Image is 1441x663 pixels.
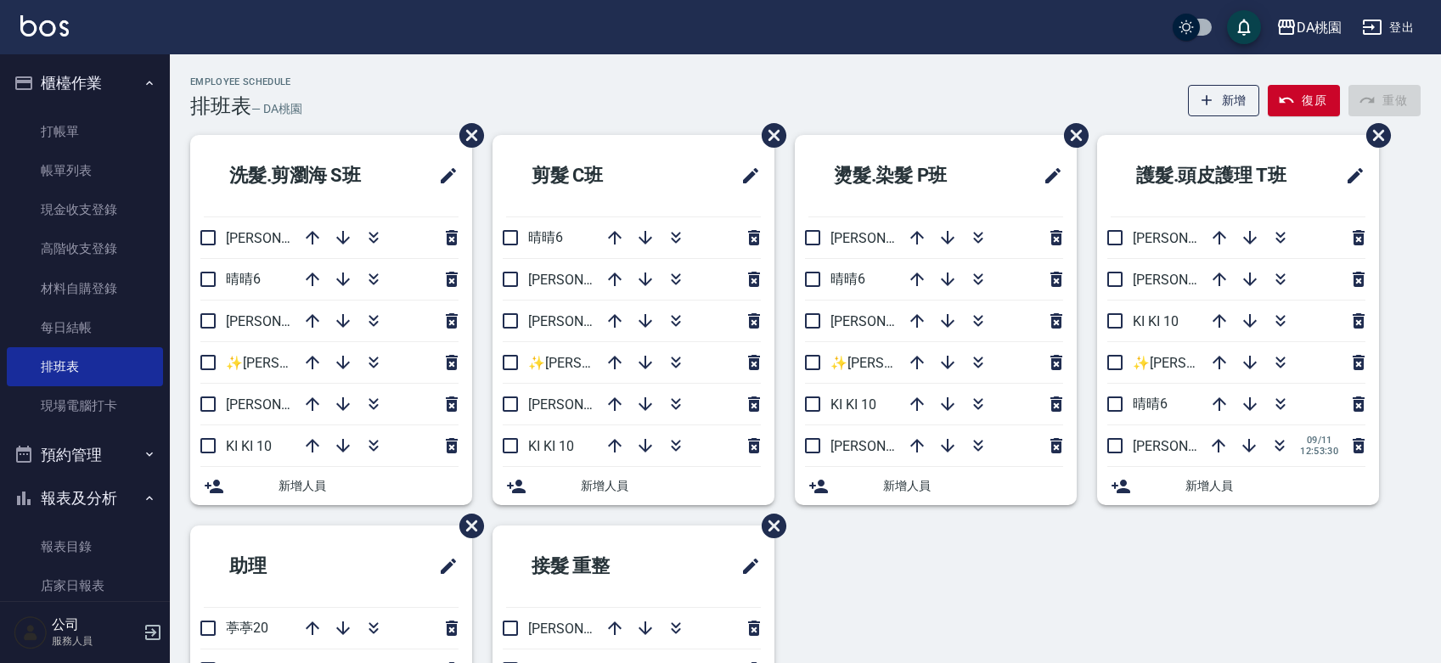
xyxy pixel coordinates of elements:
button: 登出 [1355,12,1421,43]
span: [PERSON_NAME]8 [528,396,638,413]
button: 櫃檯作業 [7,61,163,105]
a: 每日結帳 [7,308,163,347]
h2: 助理 [204,536,360,597]
p: 服務人員 [52,633,138,649]
span: 刪除班表 [1051,110,1091,160]
a: 店家日報表 [7,566,163,605]
span: [PERSON_NAME]8 [1133,438,1242,454]
div: DA桃園 [1297,17,1342,38]
a: 材料自購登錄 [7,269,163,308]
span: [PERSON_NAME]8 [830,230,940,246]
span: ✨[PERSON_NAME][PERSON_NAME] ✨16 [830,355,1087,371]
span: [PERSON_NAME]5 [528,621,638,637]
span: 刪除班表 [1354,110,1393,160]
span: 09/11 [1300,435,1338,446]
div: 新增人員 [190,467,472,505]
img: Person [14,615,48,649]
a: 排班表 [7,347,163,386]
button: 報表及分析 [7,476,163,520]
h2: 護髮.頭皮護理 T班 [1111,145,1323,206]
span: [PERSON_NAME]3 [528,272,638,288]
span: KI KI 10 [830,396,876,413]
h2: 剪髮 C班 [506,145,679,206]
span: ✨[PERSON_NAME][PERSON_NAME] ✨16 [528,355,785,371]
a: 報表目錄 [7,527,163,566]
button: DA桃園 [1269,10,1348,45]
button: 新增 [1188,85,1260,116]
div: 新增人員 [1097,467,1379,505]
span: 修改班表的標題 [730,155,761,196]
span: 12:53:30 [1300,446,1338,457]
span: ✨[PERSON_NAME][PERSON_NAME] ✨16 [1133,355,1389,371]
span: 葶葶20 [226,620,268,636]
span: 刪除班表 [749,110,789,160]
span: [PERSON_NAME]3 [830,438,940,454]
span: 新增人員 [581,477,761,495]
span: KI KI 10 [1133,313,1179,329]
span: 刪除班表 [447,110,487,160]
span: 修改班表的標題 [1335,155,1365,196]
a: 現場電腦打卡 [7,386,163,425]
h5: 公司 [52,616,138,633]
a: 打帳單 [7,112,163,151]
span: 刪除班表 [447,501,487,551]
span: 修改班表的標題 [428,546,459,587]
a: 現金收支登錄 [7,190,163,229]
button: save [1227,10,1261,44]
div: 新增人員 [493,467,774,505]
span: KI KI 10 [528,438,574,454]
a: 帳單列表 [7,151,163,190]
span: 晴晴6 [1133,396,1168,412]
span: 新增人員 [279,477,459,495]
span: KI KI 10 [226,438,272,454]
a: 高階收支登錄 [7,229,163,268]
span: [PERSON_NAME]3 [1133,230,1242,246]
h6: — DA桃園 [251,100,302,118]
span: 修改班表的標題 [730,546,761,587]
span: 晴晴6 [226,271,261,287]
span: 晴晴6 [830,271,865,287]
span: 修改班表的標題 [1033,155,1063,196]
span: [PERSON_NAME]5 [528,313,638,329]
h2: 洗髮.剪瀏海 S班 [204,145,407,206]
h2: Employee Schedule [190,76,302,87]
span: 新增人員 [1185,477,1365,495]
span: [PERSON_NAME]5 [226,230,335,246]
div: 新增人員 [795,467,1077,505]
span: 新增人員 [883,477,1063,495]
h3: 排班表 [190,94,251,118]
span: 刪除班表 [749,501,789,551]
img: Logo [20,15,69,37]
span: 修改班表的標題 [428,155,459,196]
span: ✨[PERSON_NAME][PERSON_NAME] ✨16 [226,355,482,371]
span: [PERSON_NAME]8 [226,313,335,329]
span: 晴晴6 [528,229,563,245]
span: [PERSON_NAME]3 [226,396,335,413]
button: 預約管理 [7,433,163,477]
h2: 接髮 重整 [506,536,683,597]
button: 復原 [1268,85,1340,116]
span: [PERSON_NAME]5 [1133,272,1242,288]
span: [PERSON_NAME]5 [830,313,940,329]
h2: 燙髮.染髮 P班 [808,145,1003,206]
